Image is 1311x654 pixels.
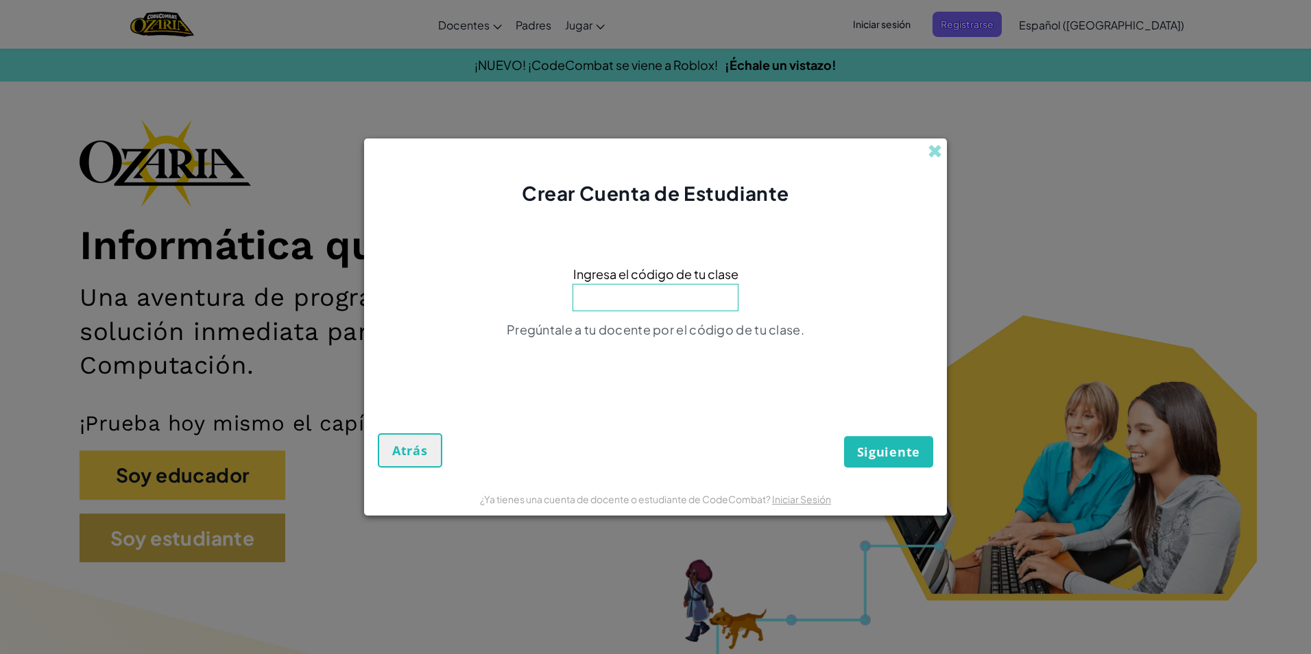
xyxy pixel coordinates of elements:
span: Siguiente [857,444,920,460]
button: Atrás [378,433,442,468]
span: Atrás [392,442,428,459]
span: Ingresa el código de tu clase [573,264,738,284]
a: Iniciar Sesión [772,493,831,505]
span: Crear Cuenta de Estudiante [522,181,789,205]
span: ¿Ya tienes una cuenta de docente o estudiante de CodeCombat? [480,493,772,505]
button: Siguiente [844,436,933,468]
span: Pregúntale a tu docente por el código de tu clase. [507,322,804,337]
